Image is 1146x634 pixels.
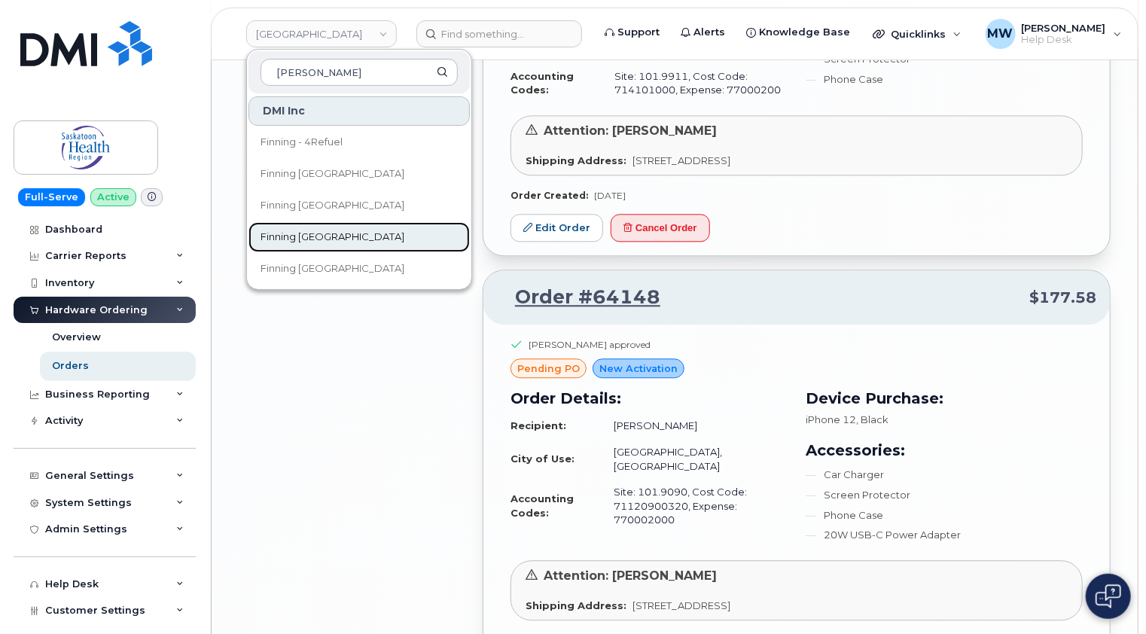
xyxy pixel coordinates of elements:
[511,387,788,410] h3: Order Details:
[1029,287,1096,309] span: $177.58
[526,154,626,166] strong: Shipping Address:
[599,361,678,376] span: New Activation
[246,20,397,47] a: Saskatoon Health Region
[632,154,730,166] span: [STREET_ADDRESS]
[248,96,470,126] div: DMI Inc
[891,28,946,40] span: Quicklinks
[806,468,1083,482] li: Car Charger
[1022,34,1106,46] span: Help Desk
[497,284,660,311] a: Order #64148
[261,59,458,86] input: Search
[1096,584,1121,608] img: Open chat
[248,159,470,189] a: Finning [GEOGRAPHIC_DATA]
[611,214,710,242] button: Cancel Order
[806,488,1083,502] li: Screen Protector
[248,127,470,157] a: Finning - 4Refuel
[261,135,343,150] span: Finning - 4Refuel
[632,599,730,611] span: [STREET_ADDRESS]
[248,254,470,284] a: Finning [GEOGRAPHIC_DATA]
[670,17,736,47] a: Alerts
[601,63,788,103] td: Site: 101.9911, Cost Code: 714101000, Expense: 77000200
[736,17,861,47] a: Knowledge Base
[988,25,1013,43] span: MW
[617,25,660,40] span: Support
[806,413,856,425] span: iPhone 12
[526,599,626,611] strong: Shipping Address:
[600,479,788,533] td: Site: 101.9090, Cost Code: 71120900320, Expense: 770002000
[759,25,850,40] span: Knowledge Base
[248,222,470,252] a: Finning [GEOGRAPHIC_DATA]
[511,492,574,519] strong: Accounting Codes:
[600,413,788,439] td: [PERSON_NAME]
[806,528,1083,542] li: 20W USB-C Power Adapter
[511,214,603,242] a: Edit Order
[511,419,566,431] strong: Recipient:
[261,230,404,245] span: Finning [GEOGRAPHIC_DATA]
[261,261,404,276] span: Finning [GEOGRAPHIC_DATA]
[544,568,717,583] span: Attention: [PERSON_NAME]
[594,190,626,201] span: [DATE]
[693,25,725,40] span: Alerts
[806,508,1083,523] li: Phone Case
[856,413,888,425] span: , Black
[975,19,1132,49] div: Matthew Walshe
[806,387,1083,410] h3: Device Purchase:
[1022,22,1106,34] span: [PERSON_NAME]
[511,70,574,96] strong: Accounting Codes:
[594,17,670,47] a: Support
[862,19,972,49] div: Quicklinks
[511,453,575,465] strong: City of Use:
[517,361,580,376] span: pending PO
[529,338,651,351] div: [PERSON_NAME] approved
[416,20,582,47] input: Find something...
[511,190,588,201] strong: Order Created:
[600,439,788,479] td: [GEOGRAPHIC_DATA], [GEOGRAPHIC_DATA]
[806,439,1083,462] h3: Accessories:
[544,123,717,138] span: Attention: [PERSON_NAME]
[261,198,404,213] span: Finning [GEOGRAPHIC_DATA]
[248,191,470,221] a: Finning [GEOGRAPHIC_DATA]
[261,166,404,181] span: Finning [GEOGRAPHIC_DATA]
[806,72,1083,87] li: Phone Case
